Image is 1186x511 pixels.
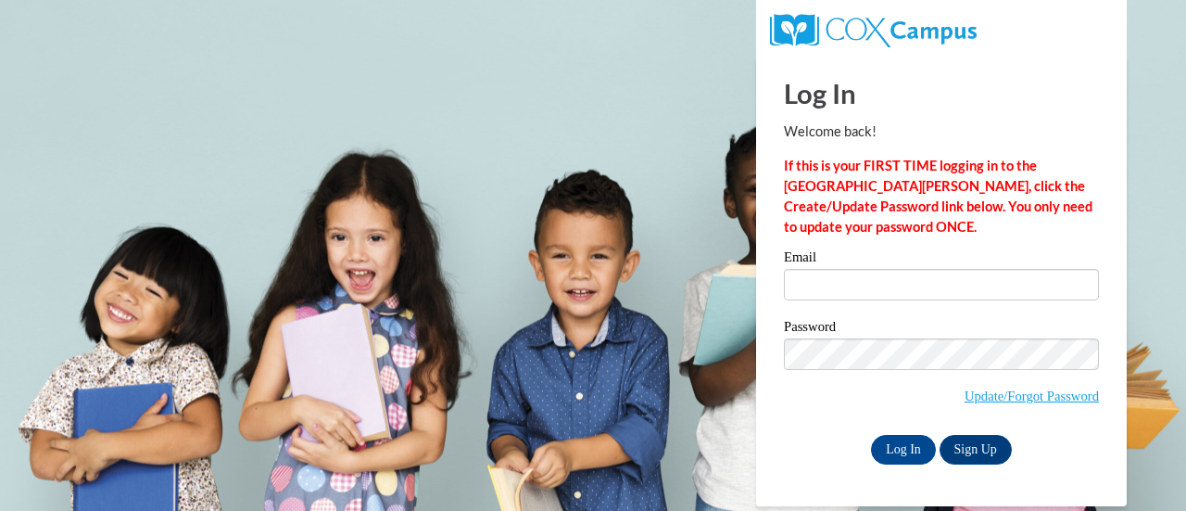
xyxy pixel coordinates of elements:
strong: If this is your FIRST TIME logging in to the [GEOGRAPHIC_DATA][PERSON_NAME], click the Create/Upd... [784,158,1092,235]
label: Password [784,320,1099,339]
a: COX Campus [770,21,977,37]
h1: Log In [784,74,1099,112]
a: Sign Up [940,435,1012,465]
img: COX Campus [770,14,977,47]
a: Update/Forgot Password [965,389,1099,403]
label: Email [784,250,1099,269]
input: Log In [871,435,936,465]
p: Welcome back! [784,121,1099,142]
